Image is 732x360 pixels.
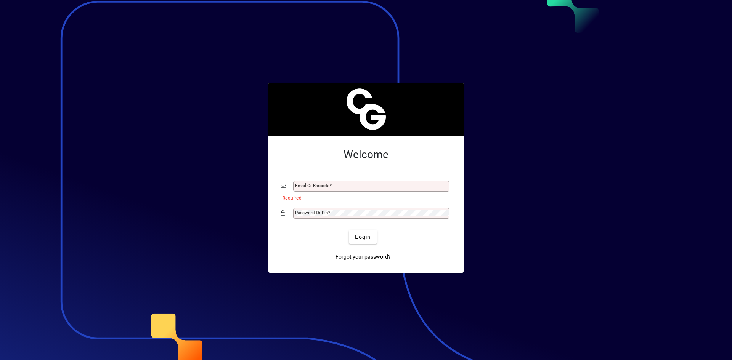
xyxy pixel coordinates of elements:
a: Forgot your password? [332,250,394,264]
button: Login [349,230,377,244]
mat-label: Email or Barcode [295,183,329,188]
mat-label: Password or Pin [295,210,328,215]
span: Login [355,233,371,241]
span: Forgot your password? [335,253,391,261]
h2: Welcome [281,148,451,161]
mat-error: Required [283,194,445,202]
